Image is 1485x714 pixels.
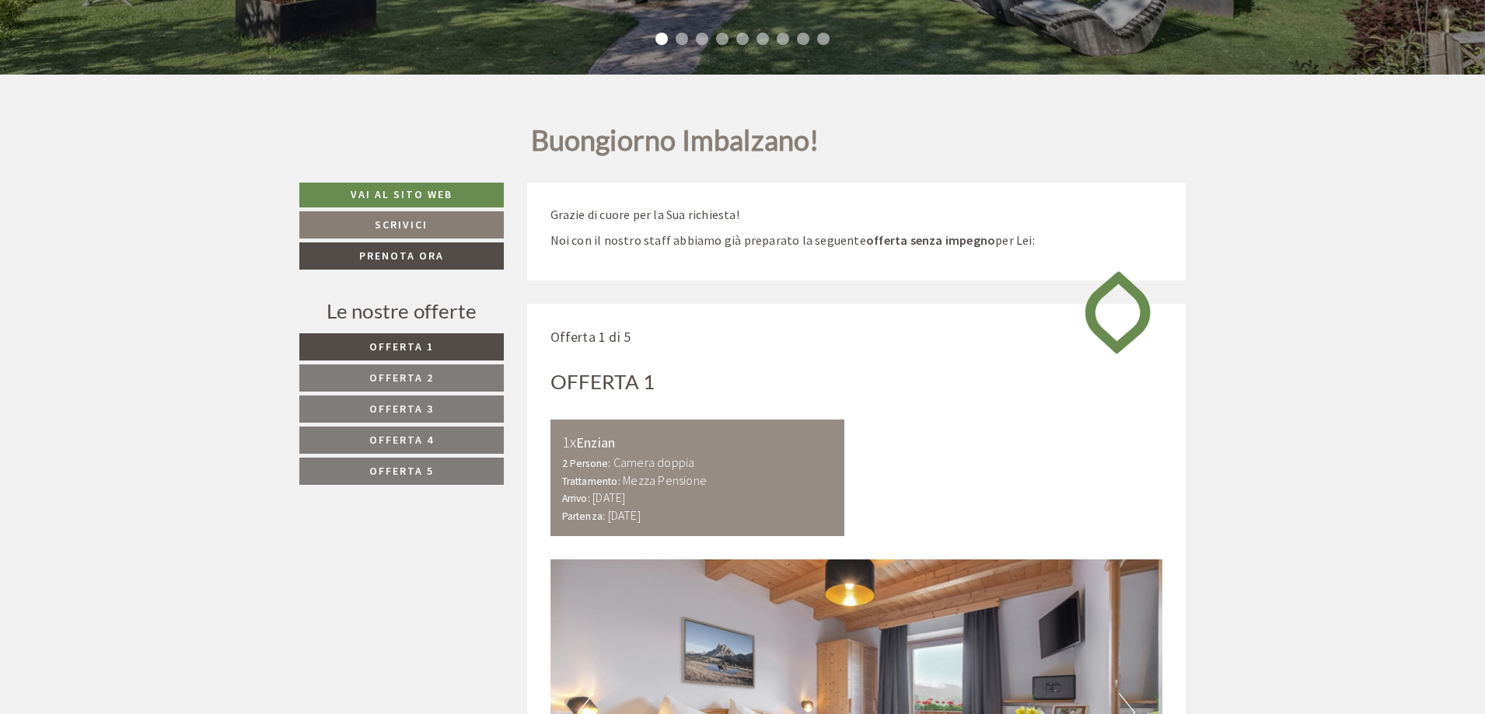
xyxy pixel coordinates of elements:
small: Trattamento: [562,475,620,488]
div: Buon giorno, come possiamo aiutarla? [12,43,243,90]
a: Vai al sito web [299,183,504,207]
button: Invia [534,409,613,437]
div: [DATE] [278,12,334,39]
small: Partenza: [562,510,606,523]
div: [GEOGRAPHIC_DATA] [24,46,235,58]
b: 1x [562,432,576,451]
span: Offerta 4 [369,433,434,447]
span: Offerta 1 di 5 [550,328,631,346]
small: 2 Persone: [562,457,611,470]
h1: Buongiorno Imbalzano! [531,125,819,164]
div: Le nostre offerte [299,297,504,326]
p: Noi con il nostro staff abbiamo già preparato la seguente per Lei: [550,232,1163,249]
small: 15:16 [24,76,235,87]
div: Offerta 1 [550,367,655,396]
p: Grazie di cuore per la Sua richiesta! [550,206,1163,224]
span: Offerta 3 [369,402,434,416]
span: Offerta 5 [369,464,434,478]
b: Mezza Pensione [623,472,707,488]
div: Enzian [562,431,833,454]
b: [DATE] [608,507,641,523]
b: Camera doppia [613,455,695,470]
a: Prenota ora [299,242,504,270]
a: Scrivici [299,211,504,239]
img: image [1073,257,1162,367]
strong: offerta senza impegno [866,232,995,248]
b: [DATE] [592,489,625,505]
small: Arrivo: [562,492,590,505]
span: Offerta 2 [369,371,434,385]
span: Offerta 1 [369,340,434,354]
